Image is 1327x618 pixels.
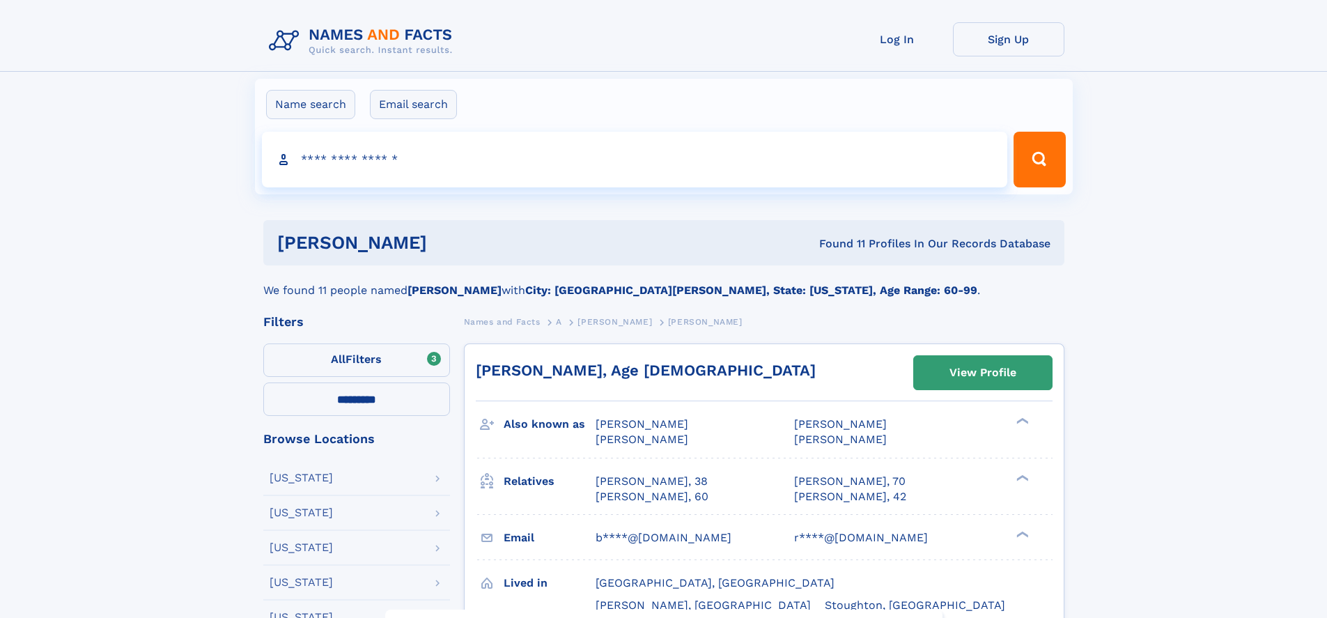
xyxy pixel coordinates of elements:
[668,317,743,327] span: [PERSON_NAME]
[504,412,596,436] h3: Also known as
[556,313,562,330] a: A
[596,474,708,489] a: [PERSON_NAME], 38
[263,265,1064,299] div: We found 11 people named with .
[270,472,333,484] div: [US_STATE]
[596,417,688,431] span: [PERSON_NAME]
[270,542,333,553] div: [US_STATE]
[841,22,953,56] a: Log In
[504,571,596,595] h3: Lived in
[596,598,811,612] span: [PERSON_NAME], [GEOGRAPHIC_DATA]
[263,22,464,60] img: Logo Names and Facts
[794,417,887,431] span: [PERSON_NAME]
[263,433,450,445] div: Browse Locations
[1014,132,1065,187] button: Search Button
[464,313,541,330] a: Names and Facts
[577,313,652,330] a: [PERSON_NAME]
[825,598,1005,612] span: Stoughton, [GEOGRAPHIC_DATA]
[525,284,977,297] b: City: [GEOGRAPHIC_DATA][PERSON_NAME], State: [US_STATE], Age Range: 60-99
[577,317,652,327] span: [PERSON_NAME]
[1013,473,1030,482] div: ❯
[949,357,1016,389] div: View Profile
[262,132,1008,187] input: search input
[596,433,688,446] span: [PERSON_NAME]
[408,284,502,297] b: [PERSON_NAME]
[277,234,623,252] h1: [PERSON_NAME]
[331,353,346,366] span: All
[263,343,450,377] label: Filters
[266,90,355,119] label: Name search
[596,576,835,589] span: [GEOGRAPHIC_DATA], [GEOGRAPHIC_DATA]
[370,90,457,119] label: Email search
[270,577,333,588] div: [US_STATE]
[504,526,596,550] h3: Email
[794,474,906,489] a: [PERSON_NAME], 70
[953,22,1064,56] a: Sign Up
[476,362,816,379] a: [PERSON_NAME], Age [DEMOGRAPHIC_DATA]
[1013,530,1030,539] div: ❯
[794,433,887,446] span: [PERSON_NAME]
[556,317,562,327] span: A
[914,356,1052,389] a: View Profile
[270,507,333,518] div: [US_STATE]
[504,470,596,493] h3: Relatives
[794,489,906,504] a: [PERSON_NAME], 42
[1013,417,1030,426] div: ❯
[263,316,450,328] div: Filters
[596,489,708,504] a: [PERSON_NAME], 60
[623,236,1050,252] div: Found 11 Profiles In Our Records Database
